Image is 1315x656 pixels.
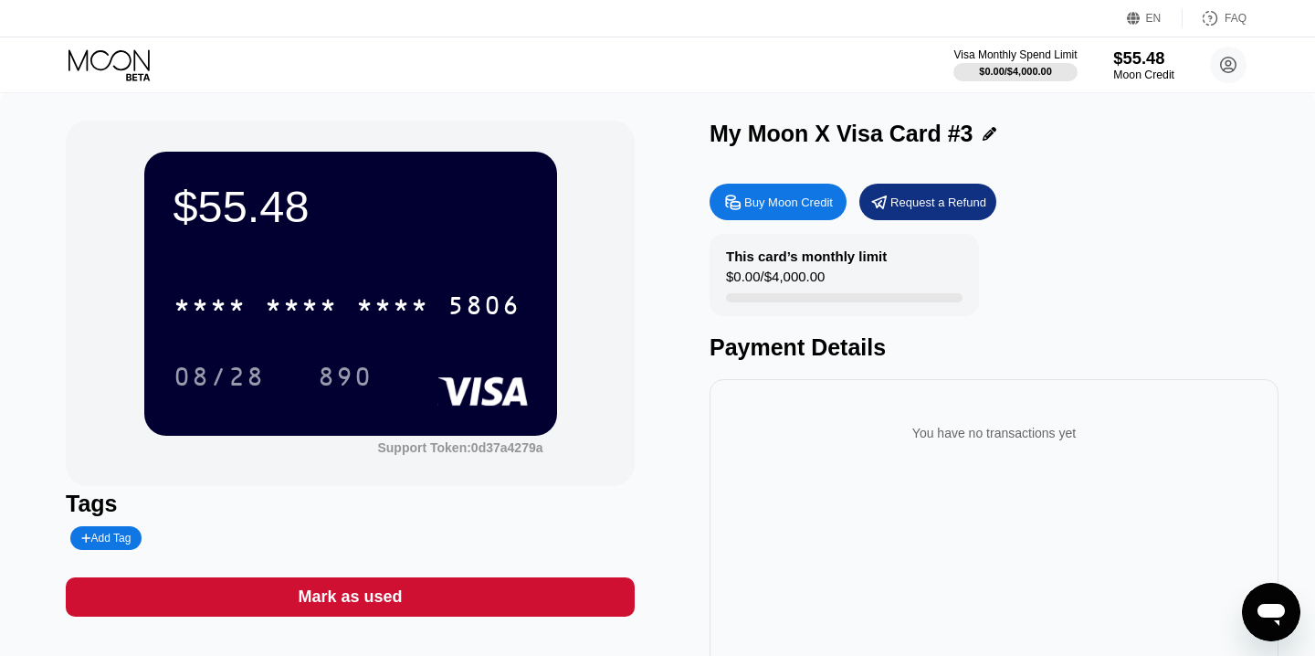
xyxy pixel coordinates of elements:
div: FAQ [1183,9,1247,27]
div: 890 [304,354,386,399]
div: EN [1146,12,1162,25]
div: 890 [318,365,373,394]
div: This card’s monthly limit [726,249,887,264]
iframe: Button to launch messaging window [1242,583,1300,641]
div: Mark as used [298,587,402,608]
div: Add Tag [81,532,131,545]
div: Visa Monthly Spend Limit [953,48,1077,61]
div: 08/28 [174,365,265,394]
div: $0.00 / $4,000.00 [979,66,1052,77]
div: Buy Moon Credit [744,195,833,210]
div: 5806 [447,293,521,323]
div: Visa Monthly Spend Limit$0.00/$4,000.00 [953,48,1077,81]
div: FAQ [1225,12,1247,25]
div: Request a Refund [890,195,986,210]
div: You have no transactions yet [724,407,1264,459]
div: Support Token:0d37a4279a [377,440,542,455]
div: Add Tag [70,526,142,550]
div: My Moon X Visa Card #3 [710,121,973,147]
div: $55.48 [174,181,528,232]
div: Support Token: 0d37a4279a [377,440,542,455]
div: Mark as used [66,577,635,617]
div: 08/28 [160,354,279,399]
div: $55.48Moon Credit [1113,48,1174,81]
div: $55.48 [1113,48,1174,68]
div: Payment Details [710,334,1278,361]
div: EN [1127,9,1183,27]
div: $0.00 / $4,000.00 [726,269,825,293]
div: Moon Credit [1113,69,1174,81]
div: Buy Moon Credit [710,184,847,220]
div: Tags [66,491,635,517]
div: Request a Refund [859,184,996,220]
